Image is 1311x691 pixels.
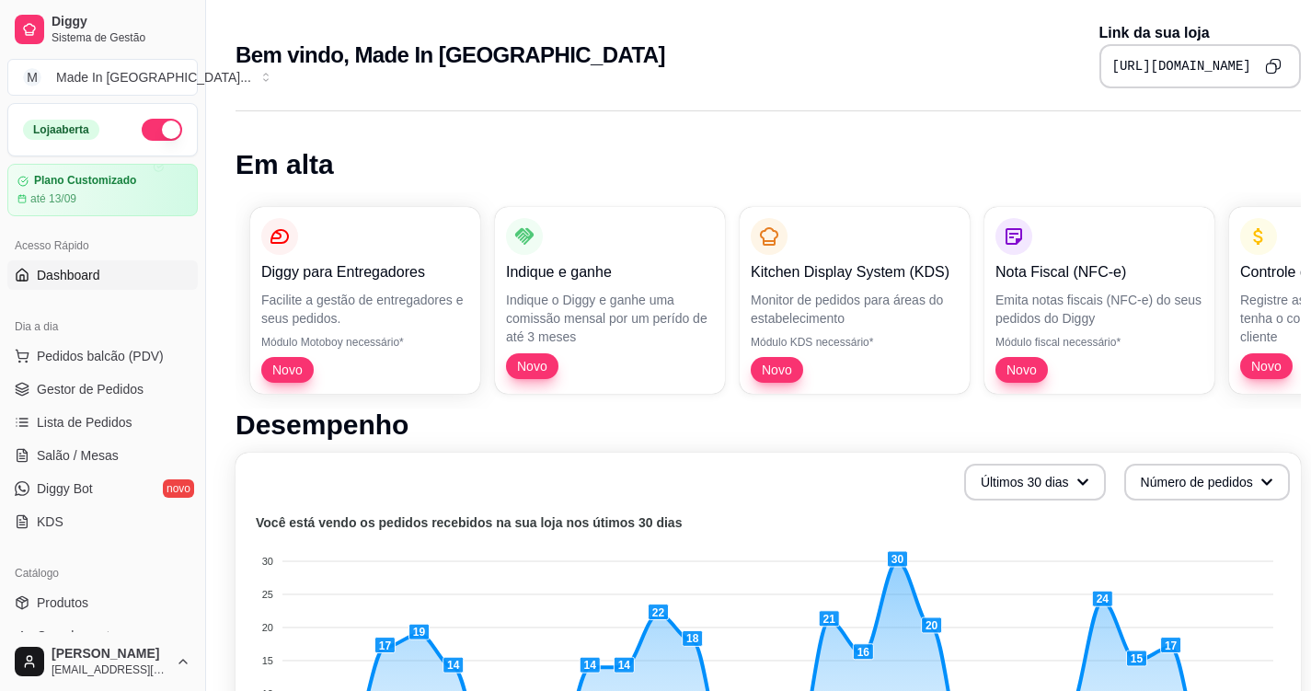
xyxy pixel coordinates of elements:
p: Monitor de pedidos para áreas do estabelecimento [751,291,959,328]
pre: [URL][DOMAIN_NAME] [1112,57,1251,75]
text: Você está vendo os pedidos recebidos na sua loja nos útimos 30 dias [256,515,683,530]
div: Dia a dia [7,312,198,341]
div: Acesso Rápido [7,231,198,260]
p: Facilite a gestão de entregadores e seus pedidos. [261,291,469,328]
span: Salão / Mesas [37,446,119,465]
span: KDS [37,512,63,531]
span: [PERSON_NAME] [52,646,168,662]
a: Plano Customizadoaté 13/09 [7,164,198,216]
a: Salão / Mesas [7,441,198,470]
button: Diggy para EntregadoresFacilite a gestão de entregadores e seus pedidos.Módulo Motoboy necessário... [250,207,480,394]
span: Produtos [37,593,88,612]
button: Número de pedidos [1124,464,1290,501]
article: até 13/09 [30,191,76,206]
span: [EMAIL_ADDRESS][DOMAIN_NAME] [52,662,168,677]
button: Nota Fiscal (NFC-e)Emita notas fiscais (NFC-e) do seus pedidos do DiggyMódulo fiscal necessário*Novo [984,207,1214,394]
h2: Bem vindo, Made In [GEOGRAPHIC_DATA] [236,40,665,70]
tspan: 20 [262,622,273,633]
span: Diggy [52,14,190,30]
article: Plano Customizado [34,174,136,188]
a: Complementos [7,621,198,651]
p: Nota Fiscal (NFC-e) [995,261,1203,283]
span: Sistema de Gestão [52,30,190,45]
div: Loja aberta [23,120,99,140]
span: Novo [754,361,799,379]
a: DiggySistema de Gestão [7,7,198,52]
p: Diggy para Entregadores [261,261,469,283]
button: Pedidos balcão (PDV) [7,341,198,371]
h1: Em alta [236,148,1301,181]
a: Diggy Botnovo [7,474,198,503]
a: Gestor de Pedidos [7,374,198,404]
a: Dashboard [7,260,198,290]
a: KDS [7,507,198,536]
span: Complementos [37,627,123,645]
p: Emita notas fiscais (NFC-e) do seus pedidos do Diggy [995,291,1203,328]
div: Catálogo [7,559,198,588]
span: Pedidos balcão (PDV) [37,347,164,365]
a: Produtos [7,588,198,617]
span: Novo [510,357,555,375]
div: Made In [GEOGRAPHIC_DATA] ... [56,68,251,86]
tspan: 30 [262,556,273,567]
span: Novo [1244,357,1289,375]
span: Novo [999,361,1044,379]
p: Kitchen Display System (KDS) [751,261,959,283]
button: [PERSON_NAME][EMAIL_ADDRESS][DOMAIN_NAME] [7,639,198,684]
span: Novo [265,361,310,379]
span: Lista de Pedidos [37,413,132,432]
button: Copy to clipboard [1259,52,1288,81]
p: Indique e ganhe [506,261,714,283]
button: Últimos 30 dias [964,464,1106,501]
h1: Desempenho [236,409,1301,442]
span: M [23,68,41,86]
p: Módulo fiscal necessário* [995,335,1203,350]
span: Gestor de Pedidos [37,380,144,398]
p: Link da sua loja [1099,22,1301,44]
p: Módulo Motoboy necessário* [261,335,469,350]
button: Select a team [7,59,198,96]
span: Dashboard [37,266,100,284]
a: Lista de Pedidos [7,408,198,437]
tspan: 25 [262,589,273,600]
button: Kitchen Display System (KDS)Monitor de pedidos para áreas do estabelecimentoMódulo KDS necessário... [740,207,970,394]
button: Indique e ganheIndique o Diggy e ganhe uma comissão mensal por um perído de até 3 mesesNovo [495,207,725,394]
p: Indique o Diggy e ganhe uma comissão mensal por um perído de até 3 meses [506,291,714,346]
tspan: 15 [262,655,273,666]
p: Módulo KDS necessário* [751,335,959,350]
button: Alterar Status [142,119,182,141]
span: Diggy Bot [37,479,93,498]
